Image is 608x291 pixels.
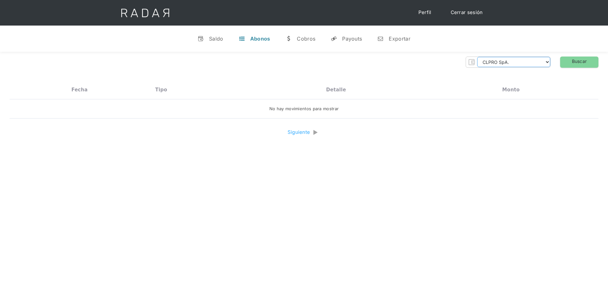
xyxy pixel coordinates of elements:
div: v [198,35,204,42]
a: Buscar [560,57,598,68]
a: Cerrar sesión [444,6,489,19]
div: n [377,35,384,42]
a: Perfil [412,6,438,19]
div: t [239,35,245,42]
div: No hay movimientos para mostrar [269,106,339,112]
div: Detalle [326,87,346,93]
div: Monto [502,87,520,93]
div: y [331,35,337,42]
div: w [285,35,292,42]
div: Abonos [250,35,270,42]
div: Saldo [209,35,223,42]
div: Exportar [389,35,410,42]
a: Siguiente [288,129,313,136]
form: Form [466,57,551,68]
div: Cobros [297,35,315,42]
div: Tipo [155,87,167,93]
div: Fecha [71,87,88,93]
div: Payouts [342,35,362,42]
